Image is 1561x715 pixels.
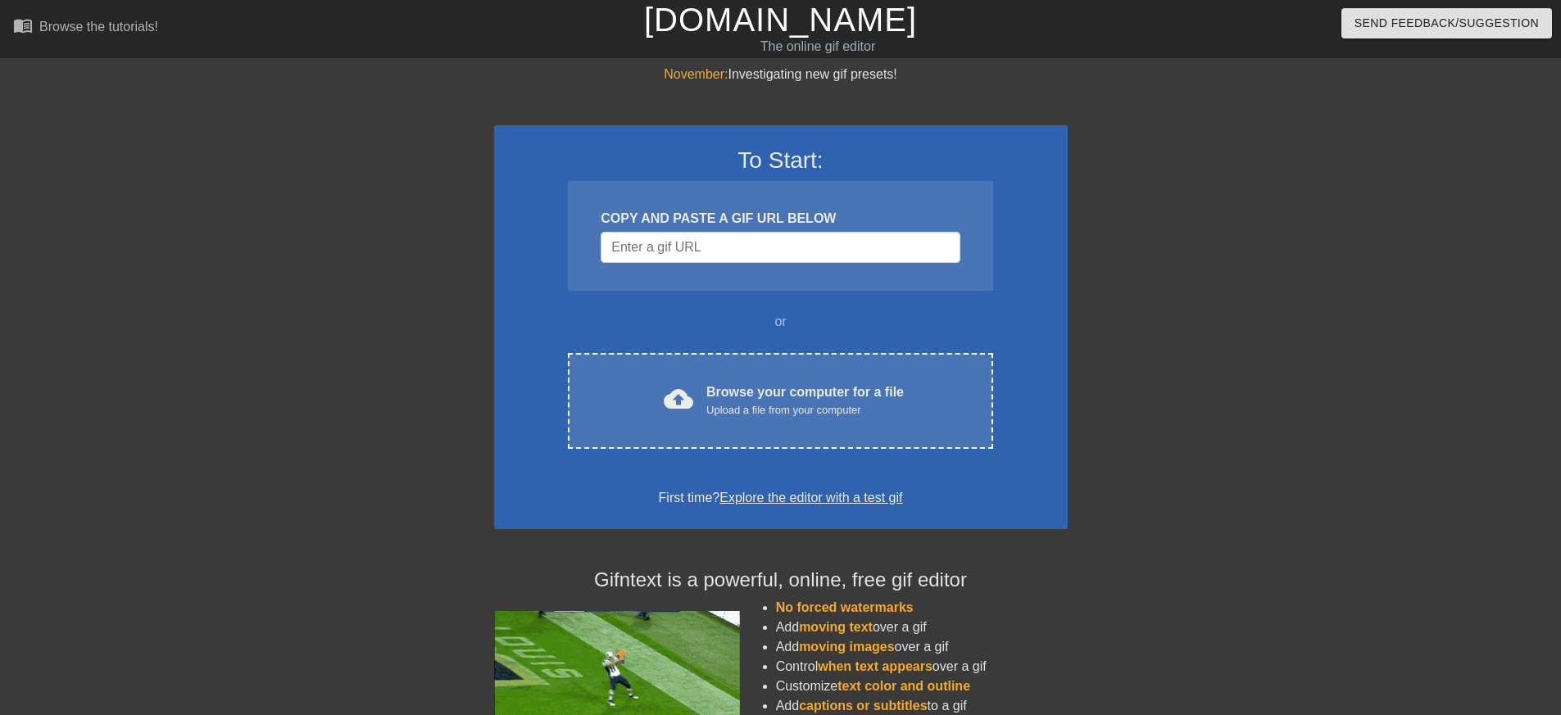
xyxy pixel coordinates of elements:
[537,312,1025,332] div: or
[664,67,728,81] span: November:
[529,37,1107,57] div: The online gif editor
[719,491,902,505] a: Explore the editor with a test gif
[601,232,960,263] input: Username
[494,65,1068,84] div: Investigating new gif presets!
[494,568,1068,592] h4: Gifntext is a powerful, online, free gif editor
[515,147,1046,174] h3: To Start:
[1355,13,1539,34] span: Send Feedback/Suggestion
[601,209,960,229] div: COPY AND PASTE A GIF URL BELOW
[818,659,933,673] span: when text appears
[664,384,693,414] span: cloud_upload
[776,618,1068,637] li: Add over a gif
[706,402,904,419] div: Upload a file from your computer
[1341,8,1552,38] button: Send Feedback/Suggestion
[776,637,1068,657] li: Add over a gif
[39,20,158,34] div: Browse the tutorials!
[706,382,904,419] div: Browse your computer for a file
[515,488,1046,508] div: First time?
[837,679,970,693] span: text color and outline
[644,2,917,38] a: [DOMAIN_NAME]
[799,640,894,654] span: moving images
[13,16,33,35] span: menu_book
[799,620,873,634] span: moving text
[776,657,1068,677] li: Control over a gif
[13,16,158,41] a: Browse the tutorials!
[776,677,1068,696] li: Customize
[776,600,914,614] span: No forced watermarks
[799,699,927,713] span: captions or subtitles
